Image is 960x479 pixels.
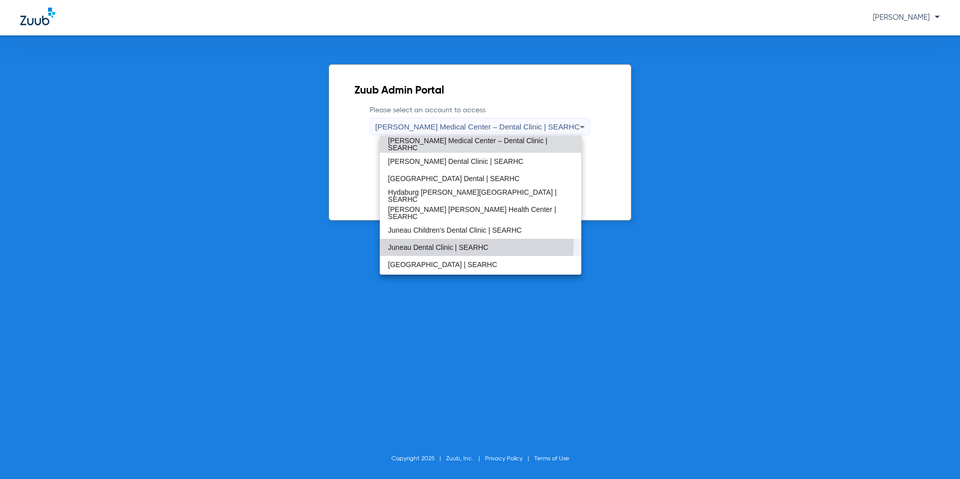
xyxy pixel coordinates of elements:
[388,189,573,203] span: Hydaburg [PERSON_NAME][GEOGRAPHIC_DATA] | SEARHC
[909,430,960,479] iframe: Chat Widget
[388,158,523,165] span: [PERSON_NAME] Dental Clinic | SEARHC
[388,244,488,251] span: Juneau Dental Clinic | SEARHC
[388,261,497,268] span: [GEOGRAPHIC_DATA] | SEARHC
[388,175,519,182] span: [GEOGRAPHIC_DATA] Dental | SEARHC
[388,206,573,220] span: [PERSON_NAME] [PERSON_NAME] Health Center | SEARHC
[388,137,573,151] span: [PERSON_NAME] Medical Center – Dental Clinic | SEARHC
[388,227,522,234] span: Juneau Children’s Dental Clinic | SEARHC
